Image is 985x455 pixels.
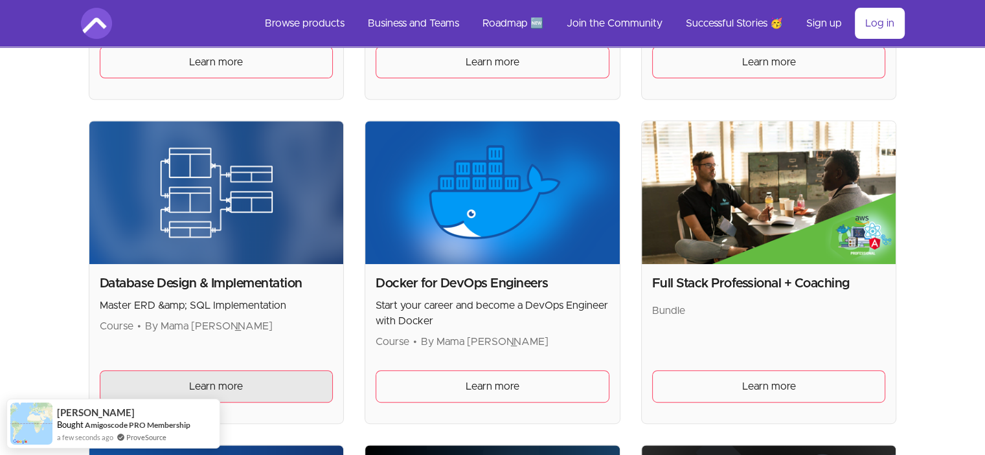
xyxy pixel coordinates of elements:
[413,337,417,347] span: •
[642,121,896,264] img: Product image for Full Stack Professional + Coaching
[100,321,133,331] span: Course
[652,370,886,403] a: Learn more
[189,54,243,70] span: Learn more
[855,8,905,39] a: Log in
[466,379,519,394] span: Learn more
[57,407,135,418] span: [PERSON_NAME]
[255,8,905,39] nav: Main
[57,419,84,430] span: Bought
[652,305,685,316] span: Bundle
[100,46,334,78] a: Learn more
[421,337,549,347] span: By Mama [PERSON_NAME]
[89,121,344,264] img: Product image for Database Design & Implementation
[100,298,334,313] p: Master ERD &amp; SQL Implementation
[357,8,470,39] a: Business and Teams
[255,8,355,39] a: Browse products
[10,403,52,445] img: provesource social proof notification image
[376,370,609,403] a: Learn more
[466,54,519,70] span: Learn more
[100,370,334,403] a: Learn more
[126,432,166,443] a: ProveSource
[100,274,334,293] h2: Database Design & Implementation
[742,54,796,70] span: Learn more
[376,337,409,347] span: Course
[189,379,243,394] span: Learn more
[376,298,609,329] p: Start your career and become a DevOps Engineer with Docker
[85,419,190,430] a: Amigoscode PRO Membership
[57,432,113,443] span: a few seconds ago
[796,8,852,39] a: Sign up
[137,321,141,331] span: •
[376,46,609,78] a: Learn more
[675,8,793,39] a: Successful Stories 🥳
[472,8,554,39] a: Roadmap 🆕
[652,46,886,78] a: Learn more
[742,379,796,394] span: Learn more
[376,274,609,293] h2: Docker for DevOps Engineers
[652,274,886,293] h2: Full Stack Professional + Coaching
[365,121,620,264] img: Product image for Docker for DevOps Engineers
[81,8,112,39] img: Amigoscode logo
[556,8,673,39] a: Join the Community
[145,321,273,331] span: By Mama [PERSON_NAME]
